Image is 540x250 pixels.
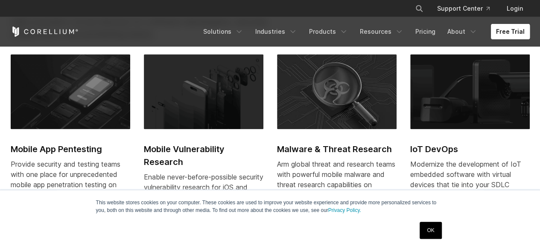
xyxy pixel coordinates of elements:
a: Privacy Policy. [328,207,361,213]
h2: Mobile Vulnerability Research [144,143,263,168]
a: Resources [355,24,409,39]
a: Login [500,1,530,16]
a: About [442,24,482,39]
a: Products [304,24,353,39]
img: Mobile App Pentesting [11,54,130,129]
a: Solutions [198,24,248,39]
a: Industries [250,24,302,39]
a: Free Trial [491,24,530,39]
img: IoT DevOps [410,54,530,129]
img: Mobile Vulnerability Research [144,54,263,129]
a: Malware & Threat Research Malware & Threat Research Arm global threat and research teams with pow... [277,54,397,230]
a: Pricing [410,24,441,39]
h2: Mobile App Pentesting [11,143,130,156]
h2: Malware & Threat Research [277,143,397,156]
div: Enable never-before-possible security vulnerability research for iOS and Android phones with deep... [144,172,263,244]
a: Support Center [430,1,496,16]
button: Search [412,1,427,16]
p: This website stores cookies on your computer. These cookies are used to improve your website expe... [96,199,444,214]
img: Malware & Threat Research [277,54,397,129]
div: Arm global threat and research teams with powerful mobile malware and threat research capabilitie... [277,159,397,221]
div: Provide security and testing teams with one place for unprecedented mobile app penetration testin... [11,159,130,241]
h2: IoT DevOps [410,143,530,156]
a: OK [420,222,441,239]
div: Modernize the development of IoT embedded software with virtual devices that tie into your SDLC p... [410,159,530,241]
div: Navigation Menu [198,24,530,39]
a: Corellium Home [11,26,79,37]
div: Navigation Menu [405,1,530,16]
